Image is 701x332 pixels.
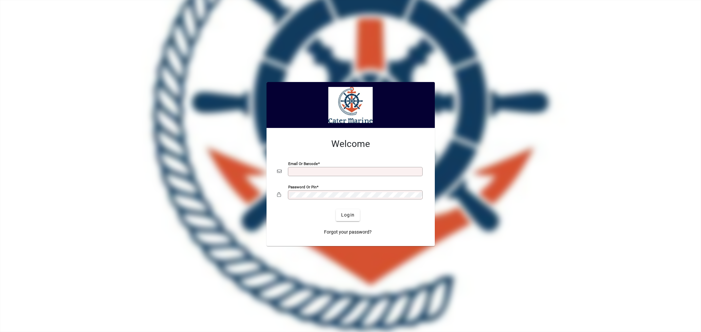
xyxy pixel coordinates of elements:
[288,161,318,166] mat-label: Email or Barcode
[321,226,374,238] a: Forgot your password?
[288,184,316,189] mat-label: Password or Pin
[341,212,355,218] span: Login
[324,229,372,236] span: Forgot your password?
[336,209,360,221] button: Login
[277,138,424,150] h2: Welcome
